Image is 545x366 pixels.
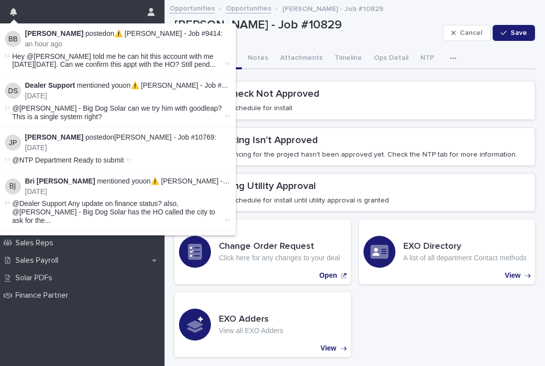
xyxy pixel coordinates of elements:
p: mentioned you on : [25,177,230,185]
img: Bri Juarez [5,179,21,194]
p: Sales Reps [11,238,61,248]
button: Timeline [329,48,368,69]
p: A list of all department Contact methods [403,254,527,262]
button: NTP [414,48,440,69]
img: Bryan Bell [5,31,21,47]
strong: [PERSON_NAME] [25,29,83,37]
a: ⚠️ [PERSON_NAME] - Job #9350 [151,177,257,185]
h3: EXO Adders [219,314,283,325]
p: [DATE] [25,187,230,196]
strong: Bri [PERSON_NAME] [25,177,95,185]
p: Do not schedule for install [208,104,292,113]
h3: EXO Directory [403,241,527,252]
img: Dealer Support [5,83,21,99]
a: Opportunities [226,2,271,13]
span: @Dealer Support Any update on finance status? also, @[PERSON_NAME] - Big Dog Solar has the HO cal... [12,199,223,224]
span: @[PERSON_NAME] - Big Dog Solar can we try him with goodleap? This is a single system right? [12,104,222,121]
p: [DATE] [25,144,230,152]
span: Hey @[PERSON_NAME] told me he can hit this account with me [DATE][DATE]. Can we confirm this appt... [12,52,223,69]
p: an hour ago [25,40,230,48]
h3: Change Order Request [219,241,340,252]
p: The financing for the project hasn't been approved yet. Check the NTP tab for more information. [208,150,517,159]
a: Opportunities [170,2,215,13]
img: Jake Packard [5,135,21,151]
p: posted on : [25,29,230,38]
h2: Plancheck Not Approved [208,88,320,100]
p: [DATE] [25,92,230,100]
p: View [321,344,337,353]
p: Click here for any changes to your deal [219,254,340,262]
strong: Dealer Support [25,81,75,89]
h2: Financing Isn't Approved [208,134,318,146]
p: posted on : [25,133,230,142]
p: 9 [175,40,435,49]
p: [PERSON_NAME] - Job #10829 [175,18,439,32]
a: ⚠️ [PERSON_NAME] - Job #9350 [131,81,237,89]
button: Ops Detail [368,48,414,69]
p: mentioned you on : [25,81,230,90]
a: View [175,292,351,357]
span: @NTP Department Ready to submit [12,156,124,164]
p: Open [319,271,337,280]
a: ⚠️ [PERSON_NAME] - Job #9414 [114,29,221,37]
button: Save [493,25,535,41]
span: Save [511,29,527,36]
h2: Pending Utility Approval [208,180,316,192]
p: View [505,271,521,280]
p: Do not schedule for install until utility approval is granted [208,196,389,205]
button: Notes [242,48,274,69]
p: Finance Partner [11,291,76,300]
a: Open [175,219,351,284]
p: [PERSON_NAME] - Job #10829 [282,2,383,13]
p: Sales Payroll [11,256,66,265]
button: Cancel [443,25,491,41]
strong: [PERSON_NAME] [25,133,83,141]
p: View all EXO Adders [219,327,283,335]
a: [PERSON_NAME] - Job #10769 [114,133,214,141]
p: Solar PDFs [11,273,60,283]
span: Cancel [460,29,482,36]
a: View [359,219,536,284]
button: Attachments [274,48,329,69]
